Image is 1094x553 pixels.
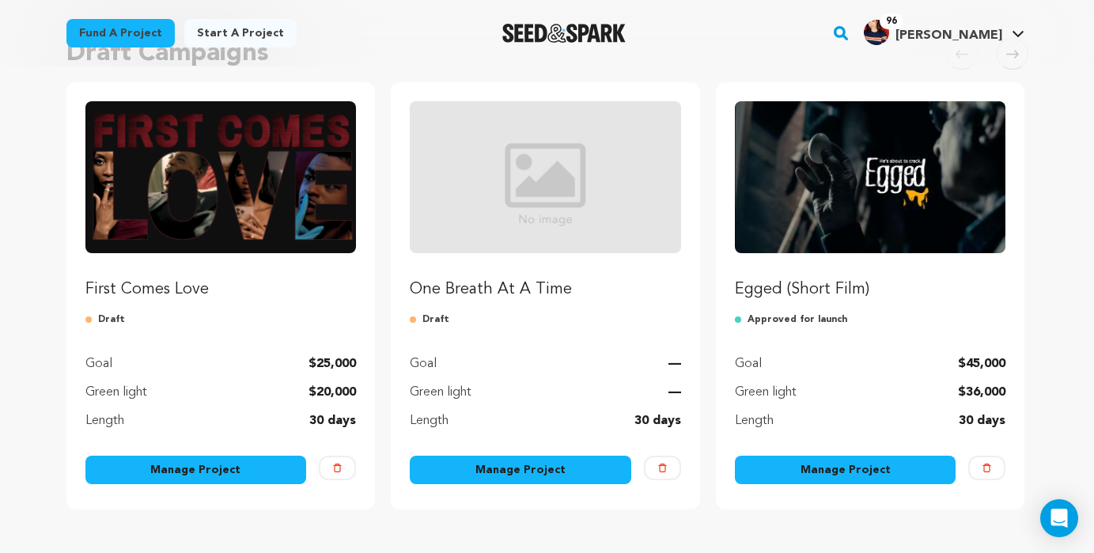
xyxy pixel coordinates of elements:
p: Green light [735,383,797,402]
p: $36,000 [958,383,1005,402]
p: $20,000 [309,383,356,402]
p: One Breath At A Time [410,278,681,301]
p: Goal [735,354,762,373]
p: First Comes Love [85,278,357,301]
p: Draft [85,313,357,326]
a: Fund a project [66,19,175,47]
p: Length [410,411,449,430]
a: Manage Project [85,456,307,484]
p: — [668,354,681,373]
p: 30 days [309,411,356,430]
img: trash-empty.svg [982,464,991,472]
a: Start a project [184,19,297,47]
p: Length [85,411,124,430]
img: approved-for-launch.svg [735,313,748,326]
img: submitted-for-review.svg [410,313,422,326]
div: Open Intercom Messenger [1040,499,1078,537]
img: trash-empty.svg [658,464,667,472]
p: Length [735,411,774,430]
a: Fund First Comes Love [85,101,357,301]
span: [PERSON_NAME] [895,29,1002,42]
p: Approved for launch [735,313,1006,326]
p: Goal [410,354,437,373]
p: 30 days [634,411,681,430]
p: Draft [410,313,681,326]
img: MELISSACENTER(1).jpg [864,20,889,45]
img: submitted-for-review.svg [85,313,98,326]
p: $45,000 [958,354,1005,373]
a: Manage Project [735,456,956,484]
p: 30 days [959,411,1005,430]
a: Fund One Breath At A Time [410,101,681,301]
a: Fund Egged (Short Film) [735,101,1006,301]
p: Green light [85,383,147,402]
img: Seed&Spark Logo Dark Mode [502,24,626,43]
p: $25,000 [309,354,356,373]
p: Egged (Short Film) [735,278,1006,301]
a: Manage Project [410,456,631,484]
a: Melissa C.'s Profile [861,17,1028,45]
img: trash-empty.svg [333,464,342,472]
span: 96 [880,13,903,29]
div: Melissa C.'s Profile [864,20,1002,45]
p: — [668,383,681,402]
p: Green light [410,383,471,402]
span: Melissa C.'s Profile [861,17,1028,50]
p: Goal [85,354,112,373]
a: Seed&Spark Homepage [502,24,626,43]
